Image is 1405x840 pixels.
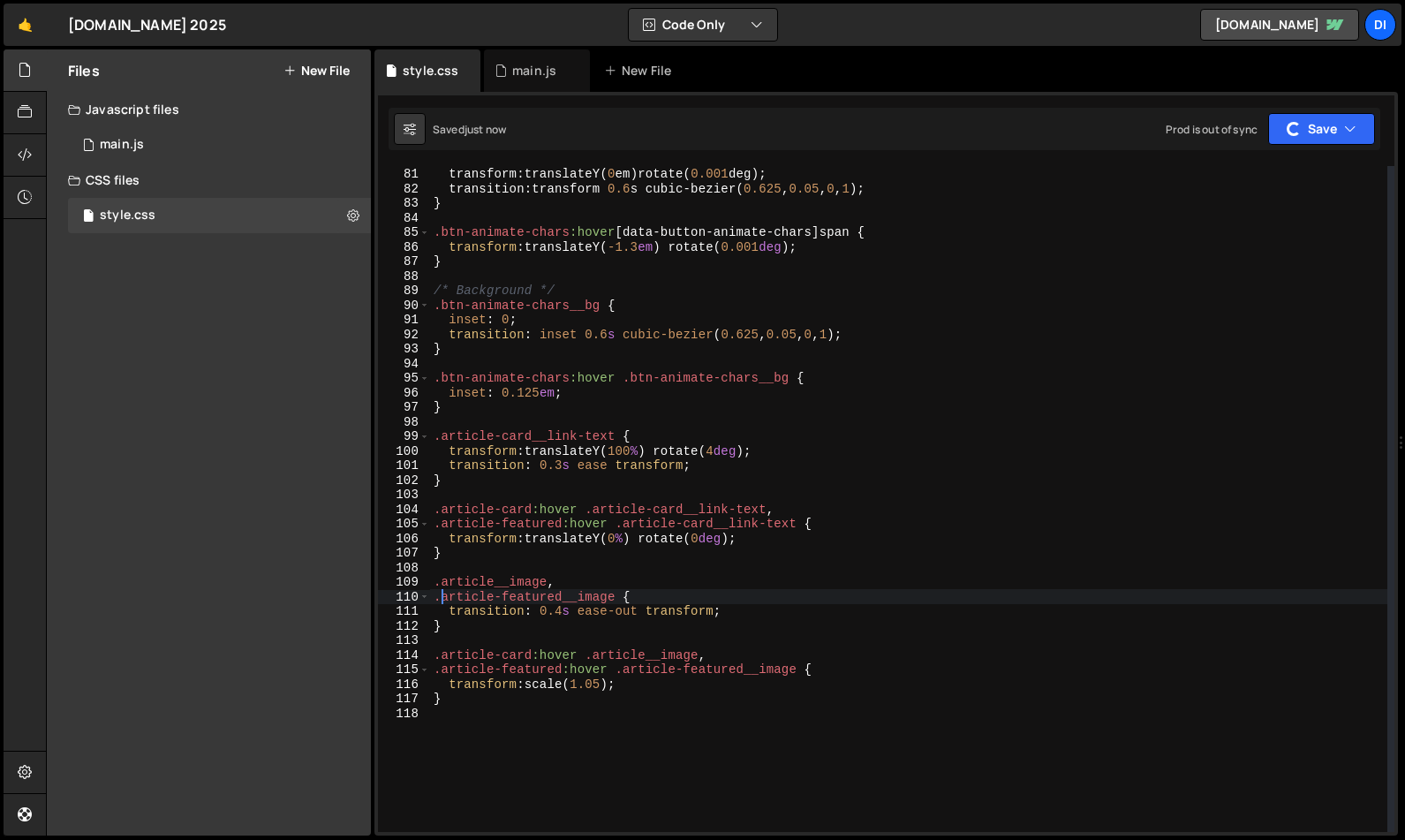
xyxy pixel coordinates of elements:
[68,61,100,80] h2: Files
[465,122,506,137] div: just now
[604,62,678,79] div: New File
[512,62,556,79] div: main.js
[378,458,430,473] div: 101
[68,14,226,35] div: [DOMAIN_NAME] 2025
[378,400,430,415] div: 97
[1200,9,1359,41] a: [DOMAIN_NAME]
[100,208,155,223] div: style.css
[378,299,430,314] div: 90
[378,167,430,182] div: 81
[378,707,430,722] div: 118
[378,342,430,357] div: 93
[378,619,430,634] div: 112
[378,692,430,707] div: 117
[378,254,430,269] div: 87
[378,473,430,488] div: 102
[378,196,430,211] div: 83
[378,284,430,299] div: 89
[378,517,430,532] div: 105
[4,4,47,46] a: 🤙
[378,633,430,648] div: 113
[403,62,458,79] div: style.css
[378,371,430,386] div: 95
[378,604,430,619] div: 111
[378,225,430,240] div: 85
[47,92,371,127] div: Javascript files
[1166,122,1258,137] div: Prod is out of sync
[68,127,371,163] div: 16756/45765.js
[378,503,430,518] div: 104
[378,386,430,401] div: 96
[378,575,430,590] div: 109
[378,429,430,444] div: 99
[47,163,371,198] div: CSS files
[100,137,144,153] div: main.js
[378,561,430,576] div: 108
[378,313,430,328] div: 91
[378,182,430,197] div: 82
[378,328,430,343] div: 92
[378,240,430,255] div: 86
[1364,9,1396,41] a: Di
[378,546,430,561] div: 107
[378,211,430,226] div: 84
[378,357,430,372] div: 94
[629,9,777,41] button: Code Only
[378,488,430,503] div: 103
[68,198,371,233] div: 16756/45766.css
[378,415,430,430] div: 98
[378,269,430,284] div: 88
[378,662,430,677] div: 115
[378,532,430,547] div: 106
[283,64,350,78] button: New File
[378,444,430,459] div: 100
[378,677,430,692] div: 116
[378,590,430,605] div: 110
[378,648,430,663] div: 114
[433,122,506,137] div: Saved
[1268,113,1375,145] button: Save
